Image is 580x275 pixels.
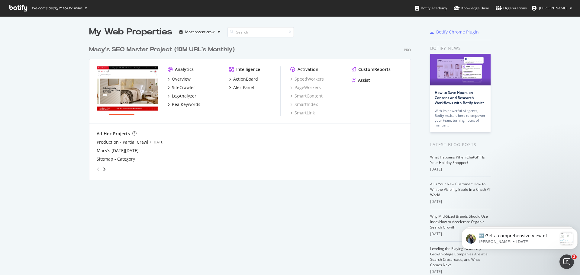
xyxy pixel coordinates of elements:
[227,27,294,37] input: Search
[97,66,158,115] img: www.macys.com
[404,47,411,53] div: Pro
[89,38,416,180] div: grid
[459,216,580,259] iframe: Intercom notifications message
[430,155,485,165] a: What Happens When ChatGPT Is Your Holiday Shopper?
[527,3,577,13] button: [PERSON_NAME]
[290,110,315,116] a: SmartLink
[185,30,215,34] div: Most recent crawl
[430,167,491,172] div: [DATE]
[496,5,527,11] div: Organizations
[172,93,196,99] div: LogAnalyzer
[430,231,491,237] div: [DATE]
[290,93,323,99] a: SmartContent
[32,6,86,11] span: Welcome back, [PERSON_NAME] !
[175,66,194,72] div: Analytics
[298,66,318,72] div: Activation
[430,181,491,197] a: AI Is Your New Customer: How to Win the Visibility Battle in a ChatGPT World
[430,54,491,85] img: How to Save Hours on Content and Research Workflows with Botify Assist
[97,148,139,154] a: Macy's [DATE][DATE]
[229,76,258,82] a: ActionBoard
[97,139,148,145] a: Production - Partial Crawl
[89,45,235,54] div: Macy's SEO Master Project (10M URL's Monthly)
[572,254,577,259] span: 2
[430,199,491,204] div: [DATE]
[229,85,254,91] a: AlertPanel
[454,5,489,11] div: Knowledge Base
[89,45,237,54] a: Macy's SEO Master Project (10M URL's Monthly)
[430,45,491,52] div: Botify news
[168,101,200,107] a: RealKeywords
[352,66,391,72] a: CustomReports
[177,27,223,37] button: Most recent crawl
[290,76,324,82] a: SpeedWorkers
[430,269,491,274] div: [DATE]
[435,108,486,128] div: With its powerful AI agents, Botify Assist is here to empower your team, turning hours of manual…
[168,76,191,82] a: Overview
[168,85,195,91] a: SiteCrawler
[290,85,321,91] a: PageWorkers
[172,76,191,82] div: Overview
[430,246,488,267] a: Leveling the Playing Field: Why Growth-Stage Companies Are at a Search Crossroads, and What Comes...
[559,254,574,269] iframe: Intercom live chat
[153,139,164,145] a: [DATE]
[97,156,135,162] a: Sitemap - Category
[233,85,254,91] div: AlertPanel
[358,77,370,83] div: Assist
[94,165,102,174] div: angle-left
[102,166,106,172] div: angle-right
[97,131,130,137] div: Ad-Hoc Projects
[172,101,200,107] div: RealKeywords
[233,76,258,82] div: ActionBoard
[236,66,260,72] div: Intelligence
[430,141,491,148] div: Latest Blog Posts
[290,101,318,107] a: SmartIndex
[539,5,567,11] span: Corinne Tynan
[430,214,488,230] a: Why Mid-Sized Brands Should Use IndexNow to Accelerate Organic Search Growth
[358,66,391,72] div: CustomReports
[352,77,370,83] a: Assist
[168,93,196,99] a: LogAnalyzer
[435,90,484,105] a: How to Save Hours on Content and Research Workflows with Botify Assist
[89,26,172,38] div: My Web Properties
[172,85,195,91] div: SiteCrawler
[436,29,479,35] div: Botify Chrome Plugin
[430,29,479,35] a: Botify Chrome Plugin
[415,5,447,11] div: Botify Academy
